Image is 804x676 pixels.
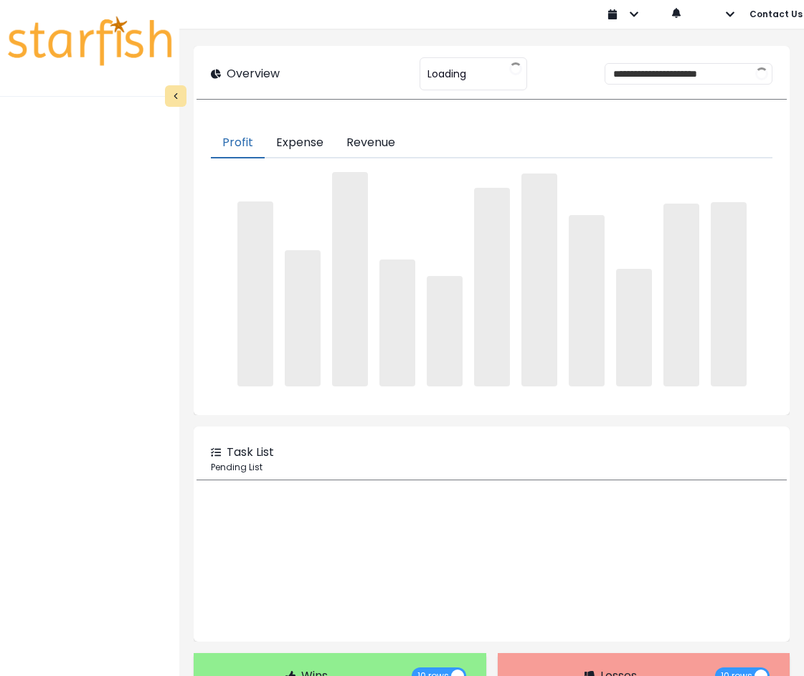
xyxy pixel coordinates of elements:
[211,461,772,474] p: Pending List
[474,188,510,386] span: ‌
[427,59,466,89] span: Loading
[335,128,407,158] button: Revenue
[521,173,557,386] span: ‌
[616,269,652,386] span: ‌
[663,204,699,386] span: ‌
[237,201,273,386] span: ‌
[569,215,605,386] span: ‌
[265,128,335,158] button: Expense
[711,202,747,386] span: ‌
[227,444,274,461] p: Task List
[211,128,265,158] button: Profit
[285,250,321,386] span: ‌
[227,65,280,82] p: Overview
[332,172,368,386] span: ‌
[379,260,415,386] span: ‌
[427,276,463,386] span: ‌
